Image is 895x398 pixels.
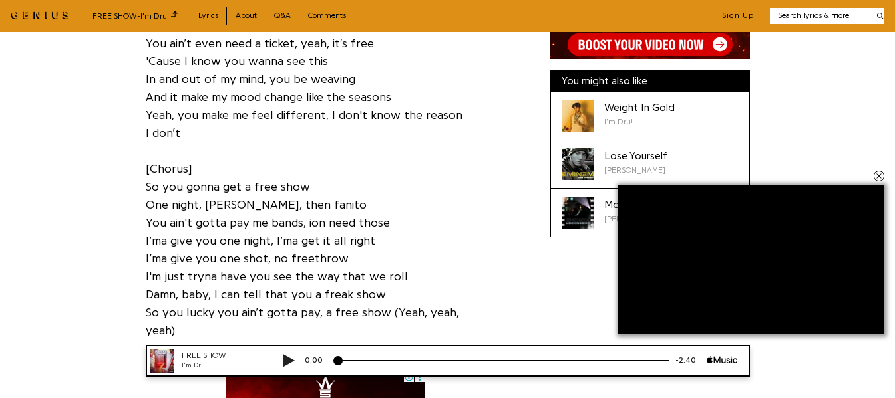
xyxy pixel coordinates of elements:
img: 72x72bb.jpg [15,4,39,28]
div: Lose Yourself [604,148,667,164]
div: Weight In Gold [604,100,675,116]
a: About [227,7,266,25]
input: Search lyrics & more [770,10,869,21]
a: Cover art for Weight In Gold by I'm Dru!Weight In GoldI'm Dru! [551,92,749,140]
a: Cover art for Mockingbird by EminemMockingbird[PERSON_NAME] [551,189,749,237]
a: Q&A [266,7,299,25]
a: Cover art for Lose Yourself by EminemLose Yourself[PERSON_NAME] [551,140,749,189]
div: -2:40 [534,10,572,21]
div: [PERSON_NAME] [604,213,665,225]
div: Cover art for Lose Yourself by Eminem [562,148,594,180]
div: Cover art for Mockingbird by Eminem [562,197,594,229]
div: I'm Dru! [604,116,675,128]
div: FREE SHOW [47,5,126,17]
a: Lyrics [190,7,227,25]
div: Cover art for Weight In Gold by I'm Dru! [562,100,594,132]
div: I'm Dru! [47,16,126,26]
button: Sign Up [722,11,754,21]
div: Mockingbird [604,197,665,213]
iframe: Advertisement [618,185,884,334]
div: You might also like [551,70,749,92]
a: Comments [299,7,355,25]
div: FREE SHOW - I'm Dru! [92,9,178,22]
div: [PERSON_NAME] [604,164,667,176]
